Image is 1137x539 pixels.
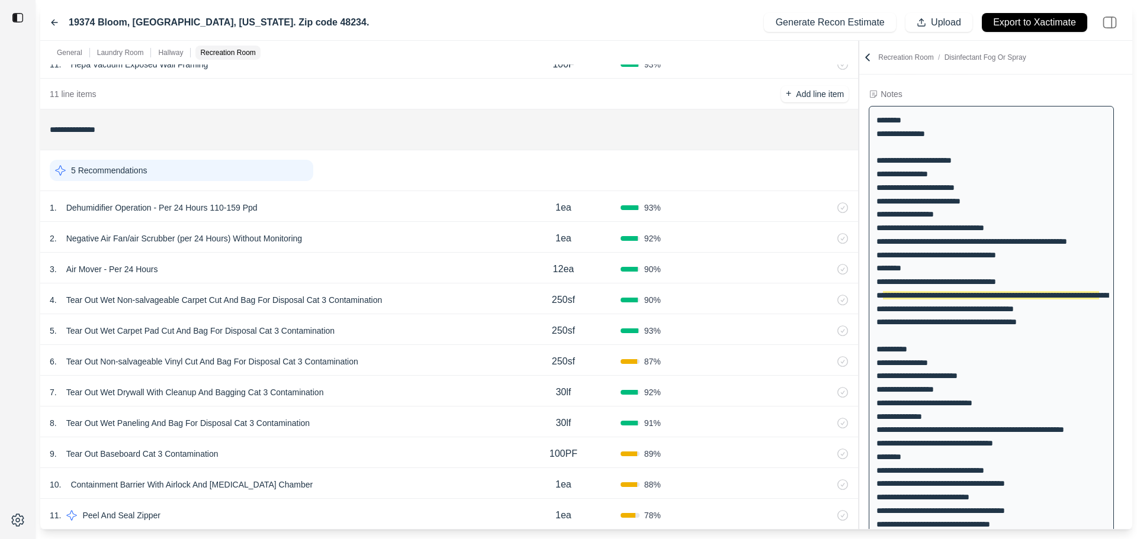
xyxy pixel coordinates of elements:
p: 100PF [550,447,577,461]
p: 250sf [552,354,575,369]
p: 12ea [553,262,574,276]
p: + [786,87,791,101]
p: Add line item [796,88,844,100]
img: toggle sidebar [12,12,24,24]
span: 93 % [644,202,661,214]
p: 4 . [50,294,57,306]
p: Tear Out Wet Paneling And Bag For Disposal Cat 3 Contamination [62,415,314,431]
p: Peel And Seal Zipper [78,507,165,524]
p: 11 line items [50,88,97,100]
p: 10 . [50,479,61,490]
p: 5 Recommendations [71,164,147,176]
span: Disinfectant Fog Or Spray [945,53,1026,62]
p: 30lf [555,416,571,430]
p: Tear Out Wet Drywall With Cleanup And Bagging Cat 3 Contamination [62,384,329,401]
span: 87 % [644,356,661,367]
p: 11 . [50,59,61,70]
span: 92 % [644,386,661,398]
p: 6 . [50,356,57,367]
p: 1ea [555,201,571,215]
p: 11 . [50,509,61,521]
p: Recreation Room [878,53,1026,62]
div: Notes [881,88,902,100]
p: Tear Out Wet Non-salvageable Carpet Cut And Bag For Disposal Cat 3 Contamination [62,292,387,308]
p: Upload [931,16,961,30]
p: Export to Xactimate [993,16,1076,30]
p: 2 . [50,233,57,244]
p: 3 . [50,263,57,275]
button: +Add line item [781,86,849,102]
img: right-panel.svg [1097,9,1123,35]
button: Upload [905,13,972,32]
p: Dehumidifier Operation - Per 24 Hours 110-159 Ppd [62,199,262,216]
span: 92 % [644,233,661,244]
p: Tear Out Non-salvageable Vinyl Cut And Bag For Disposal Cat 3 Contamination [62,353,363,370]
p: Laundry Room [97,48,144,57]
p: 250sf [552,293,575,307]
p: Containment Barrier With Airlock And [MEDICAL_DATA] Chamber [66,476,317,493]
p: 7 . [50,386,57,398]
span: / [934,53,945,62]
p: General [57,48,82,57]
p: Hallway [158,48,183,57]
p: Air Mover - Per 24 Hours [62,261,163,277]
p: Tear Out Baseboard Cat 3 Contamination [62,446,223,462]
p: 1ea [555,508,571,522]
p: 100F [553,57,574,72]
span: 93 % [644,325,661,337]
span: 90 % [644,263,661,275]
p: Recreation Room [200,48,255,57]
p: 30lf [555,385,571,399]
span: 78 % [644,509,661,521]
span: 91 % [644,417,661,429]
p: Hepa Vacuum Exposed Wall Framing [66,56,213,73]
p: 5 . [50,325,57,337]
span: 88 % [644,479,661,490]
p: 1 . [50,202,57,214]
p: Generate Recon Estimate [776,16,885,30]
p: Negative Air Fan/air Scrubber (per 24 Hours) Without Monitoring [62,230,307,247]
p: 1ea [555,231,571,246]
span: 93 % [644,59,661,70]
span: 90 % [644,294,661,306]
label: 19374 Bloom, [GEOGRAPHIC_DATA], [US_STATE]. Zip code 48234. [69,15,369,30]
p: Tear Out Wet Carpet Pad Cut And Bag For Disposal Cat 3 Contamination [62,322,339,339]
button: Export to Xactimate [982,13,1087,32]
p: 8 . [50,417,57,429]
p: 1ea [555,477,571,492]
p: 250sf [552,324,575,338]
p: 9 . [50,448,57,460]
span: 89 % [644,448,661,460]
button: Generate Recon Estimate [764,13,895,32]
